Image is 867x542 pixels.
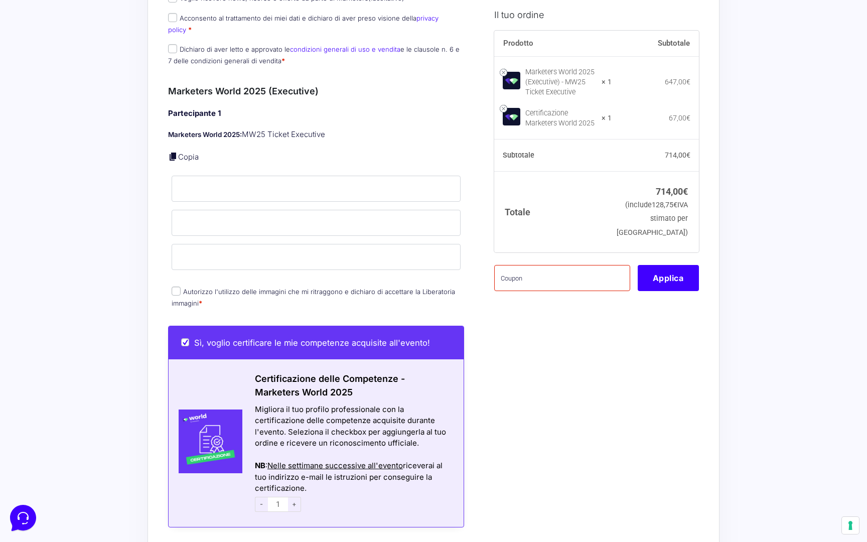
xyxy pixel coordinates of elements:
[168,45,460,65] label: Dichiaro di aver letto e approvato le e le clausole n. 6 e 7 delle condizioni generali di vendita
[503,108,520,125] img: Certificazione Marketers World 2025
[155,336,169,345] p: Aiuto
[686,77,690,85] span: €
[665,151,690,159] bdi: 714,00
[65,90,148,98] span: Inizia una conversazione
[267,461,403,470] span: Nelle settimane successive all'evento
[652,201,677,209] span: 128,75
[525,67,596,97] div: Marketers World 2025 (Executive) - MW25 Ticket Executive
[683,186,688,197] span: €
[168,129,464,141] p: MW25 Ticket Executive
[268,497,288,512] input: 1
[602,113,612,123] strong: × 1
[255,460,451,494] div: : riceverai al tuo indirizzo e-mail le istruzioni per conseguire la certificazione.
[194,338,430,348] span: Sì, voglio certificare le mie competenze acquisite all'evento!
[172,287,181,296] input: Autorizzo l'utilizzo delle immagini che mi ritraggono e dichiaro di accettare la Liberatoria imma...
[686,113,690,121] span: €
[602,77,612,87] strong: × 1
[168,152,178,162] a: Copia i dettagli dell'acquirente
[255,497,268,512] span: -
[612,30,699,56] th: Subtotale
[665,77,690,85] bdi: 647,00
[669,113,690,121] bdi: 67,00
[8,322,70,345] button: Home
[16,84,185,104] button: Inizia una conversazione
[494,264,630,291] input: Coupon
[168,130,242,139] strong: Marketers World 2025:
[16,40,85,48] span: Le tue conversazioni
[16,124,78,132] span: Trova una risposta
[16,56,36,76] img: dark
[70,322,131,345] button: Messaggi
[87,336,114,345] p: Messaggi
[255,373,405,397] span: Certificazione delle Competenze - Marketers World 2025
[255,449,451,461] div: Azioni del messaggio
[686,151,690,159] span: €
[168,44,177,53] input: Dichiaro di aver letto e approvato lecondizioni generali di uso e venditae le clausole n. 6 e 7 d...
[32,56,52,76] img: dark
[842,517,859,534] button: Le tue preferenze relative al consenso per le tecnologie di tracciamento
[168,13,177,22] input: Acconsento al trattamento dei miei dati e dichiaro di aver preso visione dellaprivacy policy
[8,8,169,24] h2: Ciao da Marketers 👋
[168,14,439,34] label: Acconsento al trattamento dei miei dati e dichiaro di aver preso visione della
[131,322,193,345] button: Aiuto
[169,410,242,473] img: Certificazione-MW24-300x300.jpg
[168,108,464,119] h4: Partecipante 1
[494,139,612,171] th: Subtotale
[494,30,612,56] th: Prodotto
[178,152,199,162] a: Copia
[290,45,400,53] a: condizioni generali di uso e vendita
[23,146,164,156] input: Cerca un articolo...
[525,108,596,128] div: Certificazione Marketers World 2025
[494,8,699,21] h3: Il tuo ordine
[107,124,185,132] a: Apri Centro Assistenza
[255,404,451,449] div: Migliora il tuo profilo professionale con la certificazione delle competenze acquisite durante l'...
[48,56,68,76] img: dark
[255,461,265,470] strong: NB
[181,338,189,346] input: Sì, voglio certificare le mie competenze acquisite all'evento!
[288,497,301,512] span: +
[172,288,455,307] label: Autorizzo l'utilizzo delle immagini che mi ritraggono e dichiaro di accettare la Liberatoria imma...
[673,201,677,209] span: €
[617,201,688,236] small: (include IVA stimato per [GEOGRAPHIC_DATA])
[8,503,38,533] iframe: Customerly Messenger Launcher
[638,264,699,291] button: Applica
[168,84,464,98] h3: Marketers World 2025 (Executive)
[656,186,688,197] bdi: 714,00
[494,171,612,252] th: Totale
[30,336,47,345] p: Home
[503,72,520,89] img: Marketers World 2025 (Executive) - MW25 Ticket Executive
